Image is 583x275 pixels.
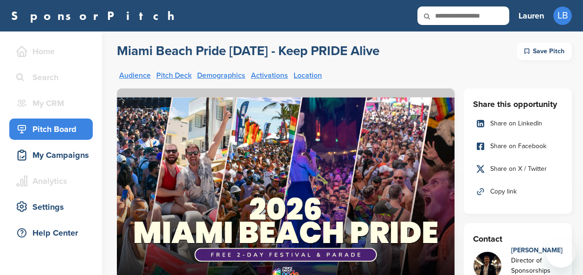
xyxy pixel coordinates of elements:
h3: Lauren [519,9,544,22]
a: Demographics [197,72,245,79]
div: Home [14,43,93,60]
a: My Campaigns [9,144,93,166]
a: Pitch Board [9,119,93,140]
a: Share on LinkedIn [473,114,563,133]
a: Home [9,41,93,62]
h3: Share this opportunity [473,98,563,111]
a: Lauren [519,6,544,26]
div: My Campaigns [14,147,93,163]
a: Miami Beach Pride [DATE] - Keep PRIDE Alive [117,43,379,60]
div: Analytics [14,173,93,189]
div: Settings [14,199,93,215]
a: Location [294,72,322,79]
a: Search [9,67,93,88]
a: Share on X / Twitter [473,159,563,179]
div: Save Pitch [517,43,572,60]
h3: Contact [473,232,563,245]
a: Analytics [9,170,93,192]
h2: Miami Beach Pride [DATE] - Keep PRIDE Alive [117,43,379,59]
div: My CRM [14,95,93,112]
span: LB [553,6,572,25]
div: Search [14,69,93,86]
div: Pitch Board [14,121,93,137]
iframe: Button to launch messaging window [546,238,576,268]
span: Copy link [490,187,517,197]
a: Audience [119,72,151,79]
a: SponsorPitch [11,10,180,22]
a: Pitch Deck [156,72,192,79]
div: [PERSON_NAME] [511,245,563,256]
div: Help Center [14,225,93,241]
span: Share on Facebook [490,141,546,151]
a: Settings [9,196,93,218]
a: My CRM [9,93,93,114]
a: Activations [251,72,288,79]
a: Copy link [473,182,563,201]
a: Share on Facebook [473,137,563,156]
a: Help Center [9,222,93,244]
span: Share on X / Twitter [490,164,547,174]
span: Share on LinkedIn [490,119,542,129]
